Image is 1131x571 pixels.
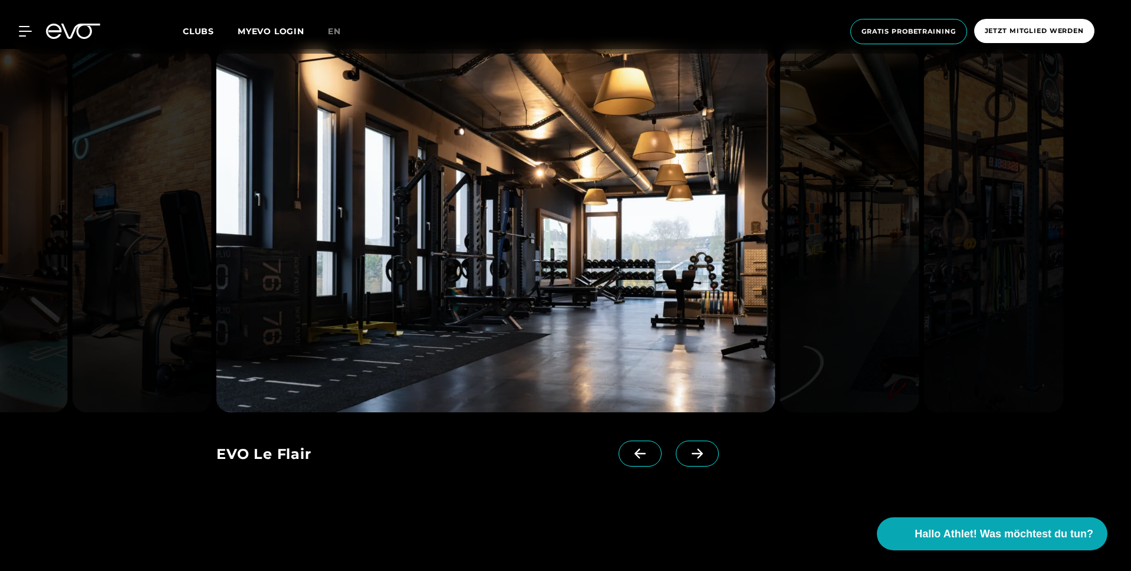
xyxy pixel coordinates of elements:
[847,19,971,44] a: Gratis Probetraining
[328,25,355,38] a: en
[183,26,214,37] span: Clubs
[183,25,238,37] a: Clubs
[924,49,1064,412] img: evofitness
[971,19,1098,44] a: Jetzt Mitglied werden
[238,26,304,37] a: MYEVO LOGIN
[877,517,1107,550] button: Hallo Athlet! Was möchtest du tun?
[780,49,919,412] img: evofitness
[72,49,212,412] img: evofitness
[216,49,775,412] img: evofitness
[862,27,956,37] span: Gratis Probetraining
[985,26,1084,36] span: Jetzt Mitglied werden
[915,526,1093,542] span: Hallo Athlet! Was möchtest du tun?
[328,26,341,37] span: en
